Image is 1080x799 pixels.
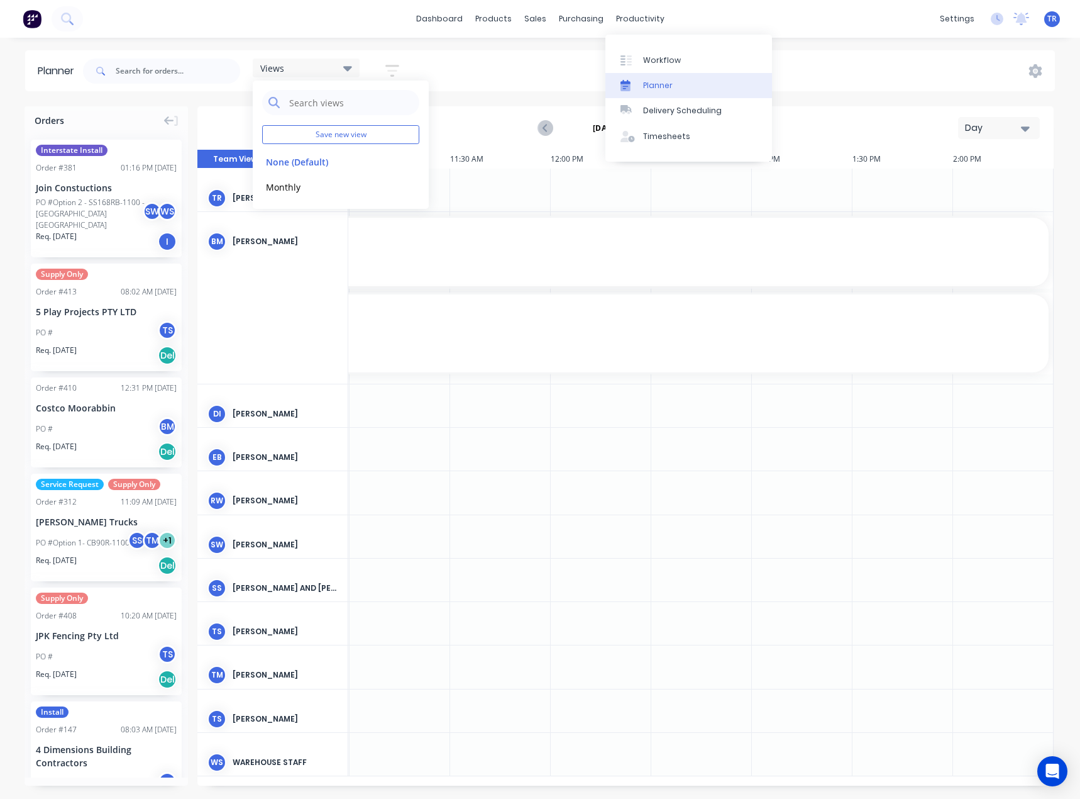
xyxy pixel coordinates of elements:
span: Req. [DATE] [36,441,77,452]
div: 2:00 PM [953,150,1054,169]
span: H Troon Pty Ltd [262,344,963,354]
button: Monthly [262,179,396,194]
div: 01:16 PM [DATE] [121,162,177,174]
div: Timesheets [643,131,690,142]
div: 5 Play Projects PTY LTD [36,305,177,318]
span: Views [260,62,284,75]
a: dashboard [410,9,469,28]
div: 4 Dimensions Building Contractors [36,743,177,769]
div: 11:09 AM [DATE] [121,496,177,508]
div: PO # [36,651,53,662]
a: Workflow [605,47,772,72]
div: [PERSON_NAME] [233,495,338,506]
div: TS [207,622,226,641]
img: Factory [23,9,41,28]
div: purchasing [553,9,610,28]
div: settings [934,9,981,28]
div: Join Constuctions [36,181,177,194]
div: Warehouse Staff [233,757,338,768]
div: PO #Option 1- CB90R-1100 [36,537,129,549]
span: Req. [DATE] [36,555,77,566]
span: TR [1047,13,1057,25]
div: Order # 410 [36,383,77,394]
a: Delivery Scheduling [605,98,772,123]
button: None (Default) [262,154,396,169]
div: [PERSON_NAME] [233,408,338,420]
span: Supply Only [36,269,88,280]
div: Del [158,346,177,365]
div: Order # 413 [36,286,77,298]
button: Previous page [539,120,553,136]
a: Planner [605,73,772,98]
div: TS [207,710,226,729]
div: TR [207,189,226,208]
span: Req. [DATE] [36,345,77,356]
div: Order # 147 [36,724,77,735]
div: PO # [36,423,53,435]
span: Order # 96 [262,323,1041,333]
span: Service Request [36,479,104,490]
div: [PERSON_NAME] [233,713,338,725]
div: [PERSON_NAME] Trucks [36,515,177,528]
div: Workflow [643,55,681,66]
div: 12:00 PM [551,150,651,169]
div: DI [207,405,226,423]
strong: [DATE] [593,123,618,134]
span: Supply Only [36,593,88,604]
div: TS [158,321,177,340]
div: Planner [643,80,673,91]
div: TM [143,531,162,550]
div: + 1 [158,531,177,550]
div: sales [518,9,553,28]
div: PO # [36,327,53,338]
div: [PERSON_NAME] (You) [233,193,338,204]
div: 1:00 PM [752,150,852,169]
button: Save new view [262,125,419,144]
div: WS [207,753,226,772]
div: BM [207,232,226,251]
span: Install [36,707,69,718]
div: [PERSON_NAME] [233,626,338,637]
div: [PERSON_NAME] [233,452,338,463]
span: Req. [DATE] [36,231,77,242]
div: 1:30 PM [852,150,953,169]
div: Order # 312 [36,496,77,508]
div: [PERSON_NAME] [233,539,338,550]
div: PO #Option 2 - SS168RB-1100 - [GEOGRAPHIC_DATA] [GEOGRAPHIC_DATA] [36,197,146,231]
div: [PERSON_NAME] and [PERSON_NAME] [233,583,338,594]
span: Interstate Install [36,145,107,156]
div: Del [158,670,177,689]
div: TS [158,645,177,664]
span: Supply Only [108,479,160,490]
div: Day [965,121,1023,135]
div: 11:30 AM [450,150,551,169]
div: JPK Fencing Pty Ltd [36,629,177,642]
div: [PERSON_NAME] [233,669,338,681]
span: Req. [DATE] [36,669,77,680]
button: Team View [197,150,273,169]
button: Day [958,117,1040,139]
div: EB [207,448,226,467]
div: 10:20 AM [DATE] [121,610,177,622]
div: 08:03 AM [DATE] [121,724,177,735]
div: 12:31 PM [DATE] [121,383,177,394]
div: products [469,9,518,28]
p: 009286rev2 [262,355,1041,365]
div: [PERSON_NAME] [233,236,338,247]
input: Search for orders... [116,59,240,84]
div: SS [128,531,146,550]
span: PO # 24055924 [262,333,1041,343]
div: WS [158,202,177,221]
div: BM [158,772,177,791]
div: Order # 381 [36,162,77,174]
div: Planner [38,64,80,79]
div: SW [143,202,162,221]
div: TM [207,666,226,684]
div: SS [207,579,226,598]
div: Costco Moorabbin [36,401,177,415]
div: BM [158,417,177,436]
span: Orders [35,114,64,127]
div: 08:02 AM [DATE] [121,286,177,298]
a: Timesheets [605,124,772,149]
div: I [158,232,177,251]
